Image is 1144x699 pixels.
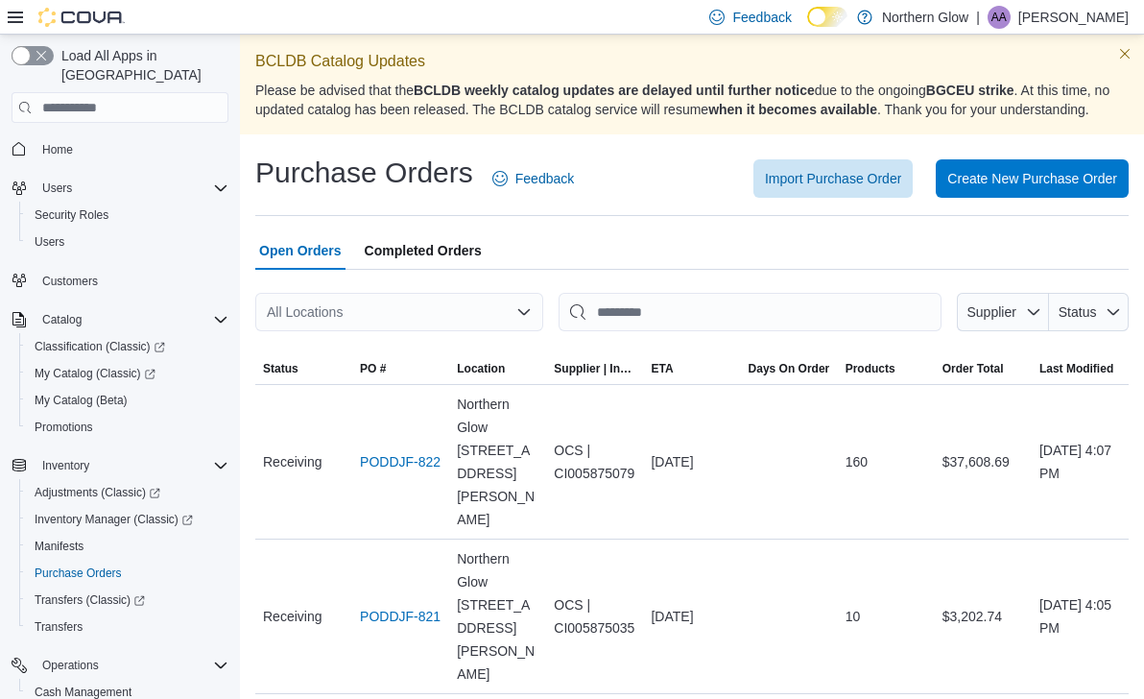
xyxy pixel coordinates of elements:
[27,335,173,358] a: Classification (Classic)
[926,83,1014,98] strong: BGCEU strike
[19,506,236,533] a: Inventory Manager (Classic)
[27,204,116,227] a: Security Roles
[35,654,228,677] span: Operations
[991,6,1007,29] span: AA
[19,587,236,614] a: Transfers (Classic)
[19,360,236,387] a: My Catalog (Classic)
[19,387,236,414] button: My Catalog (Beta)
[1018,6,1129,29] p: [PERSON_NAME]
[27,230,72,253] a: Users
[957,293,1049,331] button: Supplier
[1049,293,1129,331] button: Status
[882,6,968,29] p: Northern Glow
[352,353,449,384] button: PO #
[360,361,386,376] span: PO #
[27,562,130,585] a: Purchase Orders
[27,508,201,531] a: Inventory Manager (Classic)
[35,566,122,581] span: Purchase Orders
[935,353,1032,384] button: Order Total
[35,393,128,408] span: My Catalog (Beta)
[457,361,505,376] span: Location
[19,479,236,506] a: Adjustments (Classic)
[27,535,228,558] span: Manifests
[546,586,643,647] div: OCS | CI005875035
[255,50,1129,73] p: BCLDB Catalog Updates
[27,416,101,439] a: Promotions
[263,605,322,628] span: Receiving
[35,234,64,250] span: Users
[27,389,135,412] a: My Catalog (Beta)
[449,353,546,384] button: Location
[42,181,72,196] span: Users
[35,207,108,223] span: Security Roles
[749,361,830,376] span: Days On Order
[708,102,877,117] strong: when it becomes available
[27,535,91,558] a: Manifests
[559,293,941,331] input: This is a search bar. After typing your query, hit enter to filter the results lower in the page.
[27,416,228,439] span: Promotions
[259,231,342,270] span: Open Orders
[35,366,155,381] span: My Catalog (Classic)
[942,361,1004,376] span: Order Total
[1032,586,1129,647] div: [DATE] 4:05 PM
[1039,361,1113,376] span: Last Modified
[846,605,861,628] span: 10
[515,169,574,188] span: Feedback
[4,134,236,162] button: Home
[27,362,228,385] span: My Catalog (Classic)
[19,229,236,255] button: Users
[753,159,913,198] button: Import Purchase Order
[4,267,236,295] button: Customers
[27,589,153,612] a: Transfers (Classic)
[1032,353,1129,384] button: Last Modified
[27,589,228,612] span: Transfers (Classic)
[42,458,89,473] span: Inventory
[414,83,815,98] strong: BCLDB weekly catalog updates are delayed until further notice
[643,353,740,384] button: ETA
[27,335,228,358] span: Classification (Classic)
[54,46,228,84] span: Load All Apps in [GEOGRAPHIC_DATA]
[27,362,163,385] a: My Catalog (Classic)
[19,202,236,229] button: Security Roles
[27,508,228,531] span: Inventory Manager (Classic)
[935,443,1032,481] div: $37,608.69
[35,136,228,160] span: Home
[643,443,740,481] div: [DATE]
[35,138,81,161] a: Home
[35,177,228,200] span: Users
[360,605,441,628] a: PODDJF-821
[255,154,473,192] h1: Purchase Orders
[807,7,847,27] input: Dark Mode
[1059,304,1097,320] span: Status
[947,169,1117,188] span: Create New Purchase Order
[42,658,99,673] span: Operations
[732,8,791,27] span: Feedback
[4,306,236,333] button: Catalog
[35,539,83,554] span: Manifests
[35,339,165,354] span: Classification (Classic)
[365,231,482,270] span: Completed Orders
[643,597,740,636] div: [DATE]
[255,353,352,384] button: Status
[27,204,228,227] span: Security Roles
[765,169,901,188] span: Import Purchase Order
[35,420,93,435] span: Promotions
[546,353,643,384] button: Supplier | Invoice Number
[19,560,236,587] button: Purchase Orders
[27,615,90,639] a: Transfers
[27,389,228,412] span: My Catalog (Beta)
[27,615,228,639] span: Transfers
[19,614,236,640] button: Transfers
[457,393,538,531] span: Northern Glow [STREET_ADDRESS][PERSON_NAME]
[838,353,935,384] button: Products
[263,450,322,473] span: Receiving
[360,450,441,473] a: PODDJF-822
[35,454,228,477] span: Inventory
[35,269,228,293] span: Customers
[4,652,236,679] button: Operations
[35,454,97,477] button: Inventory
[27,481,168,504] a: Adjustments (Classic)
[4,175,236,202] button: Users
[741,353,838,384] button: Days On Order
[4,452,236,479] button: Inventory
